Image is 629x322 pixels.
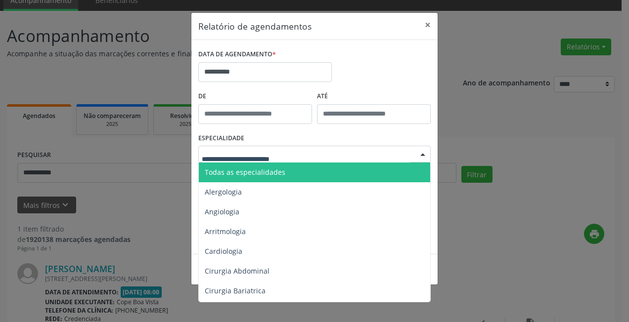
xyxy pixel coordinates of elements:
[205,227,246,236] span: Arritmologia
[198,20,312,33] h5: Relatório de agendamentos
[205,207,239,216] span: Angiologia
[198,89,312,104] label: De
[205,286,266,295] span: Cirurgia Bariatrica
[205,167,285,177] span: Todas as especialidades
[317,89,431,104] label: ATÉ
[205,187,242,197] span: Alergologia
[418,13,438,37] button: Close
[198,131,244,146] label: ESPECIALIDADE
[198,47,276,62] label: DATA DE AGENDAMENTO
[205,246,242,256] span: Cardiologia
[205,266,270,276] span: Cirurgia Abdominal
